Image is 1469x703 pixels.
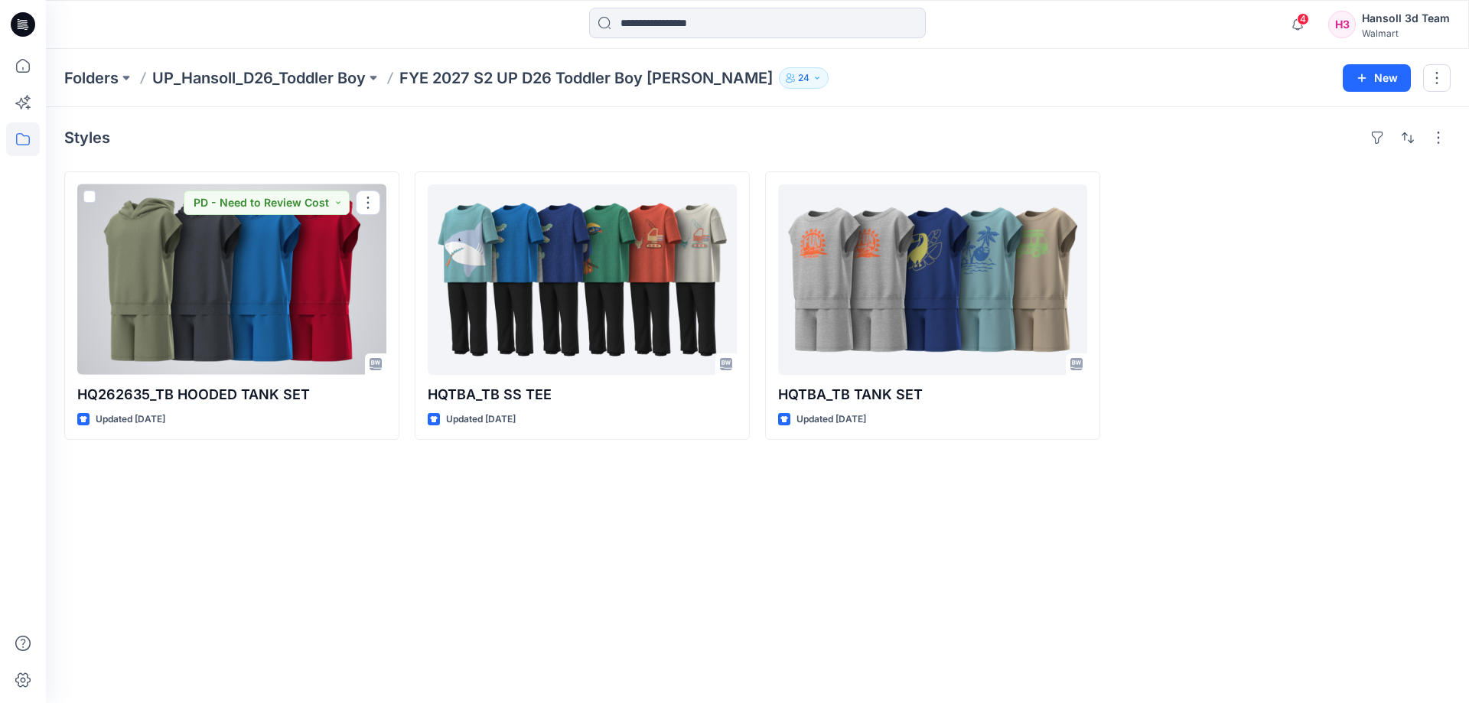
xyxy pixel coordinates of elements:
p: Updated [DATE] [796,412,866,428]
h4: Styles [64,129,110,147]
a: HQTBA_TB SS TEE [428,184,737,375]
p: HQ262635_TB HOODED TANK SET [77,384,386,405]
div: Walmart [1362,28,1450,39]
p: HQTBA_TB SS TEE [428,384,737,405]
p: Updated [DATE] [446,412,516,428]
button: 24 [779,67,829,89]
p: 24 [798,70,809,86]
p: FYE 2027 S2 UP D26 Toddler Boy [PERSON_NAME] [399,67,773,89]
button: New [1343,64,1411,92]
p: HQTBA_TB TANK SET [778,384,1087,405]
div: Hansoll 3d Team [1362,9,1450,28]
a: UP_Hansoll_D26_Toddler Boy [152,67,366,89]
a: Folders [64,67,119,89]
span: 4 [1297,13,1309,25]
a: HQ262635_TB HOODED TANK SET [77,184,386,375]
a: HQTBA_TB TANK SET [778,184,1087,375]
div: H3 [1328,11,1356,38]
p: Updated [DATE] [96,412,165,428]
